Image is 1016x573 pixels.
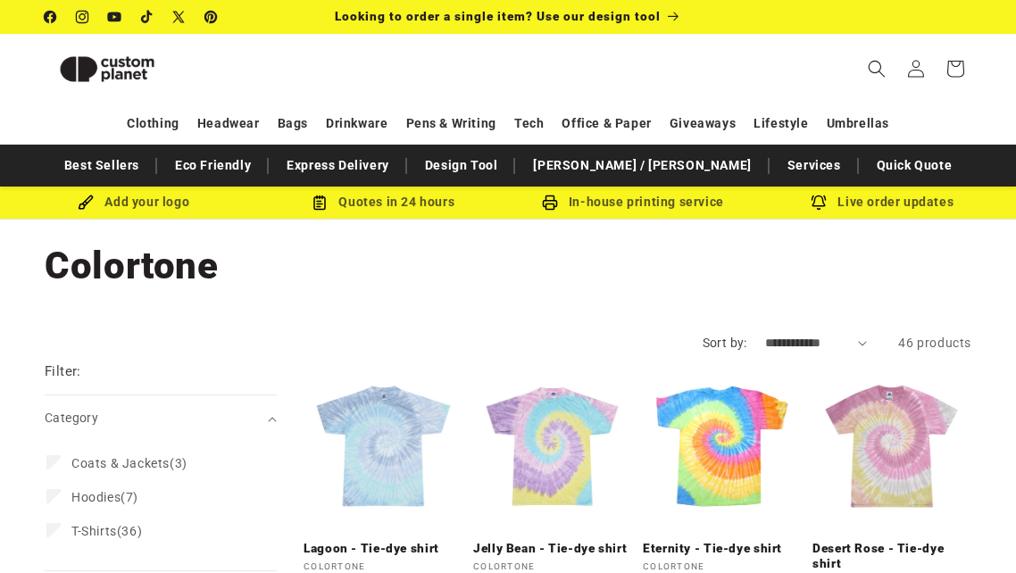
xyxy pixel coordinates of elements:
[473,541,632,557] a: Jelly Bean - Tie-dye shirt
[71,455,187,471] span: (3)
[45,411,98,425] span: Category
[9,191,259,213] div: Add your logo
[827,108,889,139] a: Umbrellas
[304,541,462,557] a: Lagoon - Tie-dye shirt
[166,150,260,181] a: Eco Friendly
[703,336,747,350] label: Sort by:
[562,108,651,139] a: Office & Paper
[416,150,507,181] a: Design Tool
[898,336,971,350] span: 46 products
[71,490,121,504] span: Hoodies
[197,108,260,139] a: Headwear
[45,361,81,382] h2: Filter:
[78,195,94,211] img: Brush Icon
[754,108,808,139] a: Lifestyle
[406,108,496,139] a: Pens & Writing
[811,195,827,211] img: Order updates
[45,395,277,441] summary: Category (0 selected)
[927,487,1016,573] iframe: Chat Widget
[868,150,962,181] a: Quick Quote
[643,541,802,557] a: Eternity - Tie-dye shirt
[71,489,138,505] span: (7)
[508,191,758,213] div: In-house printing service
[312,195,328,211] img: Order Updates Icon
[45,41,170,97] img: Custom Planet
[542,195,558,211] img: In-house printing
[55,150,148,181] a: Best Sellers
[278,150,398,181] a: Express Delivery
[670,108,736,139] a: Giveaways
[326,108,387,139] a: Drinkware
[38,34,230,104] a: Custom Planet
[71,524,117,538] span: T-Shirts
[857,49,896,88] summary: Search
[259,191,509,213] div: Quotes in 24 hours
[812,541,971,572] a: Desert Rose - Tie-dye shirt
[524,150,760,181] a: [PERSON_NAME] / [PERSON_NAME]
[45,242,971,290] h1: Colortone
[127,108,179,139] a: Clothing
[278,108,308,139] a: Bags
[779,150,850,181] a: Services
[335,9,661,23] span: Looking to order a single item? Use our design tool
[514,108,544,139] a: Tech
[71,456,170,470] span: Coats & Jackets
[758,191,1008,213] div: Live order updates
[71,523,142,539] span: (36)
